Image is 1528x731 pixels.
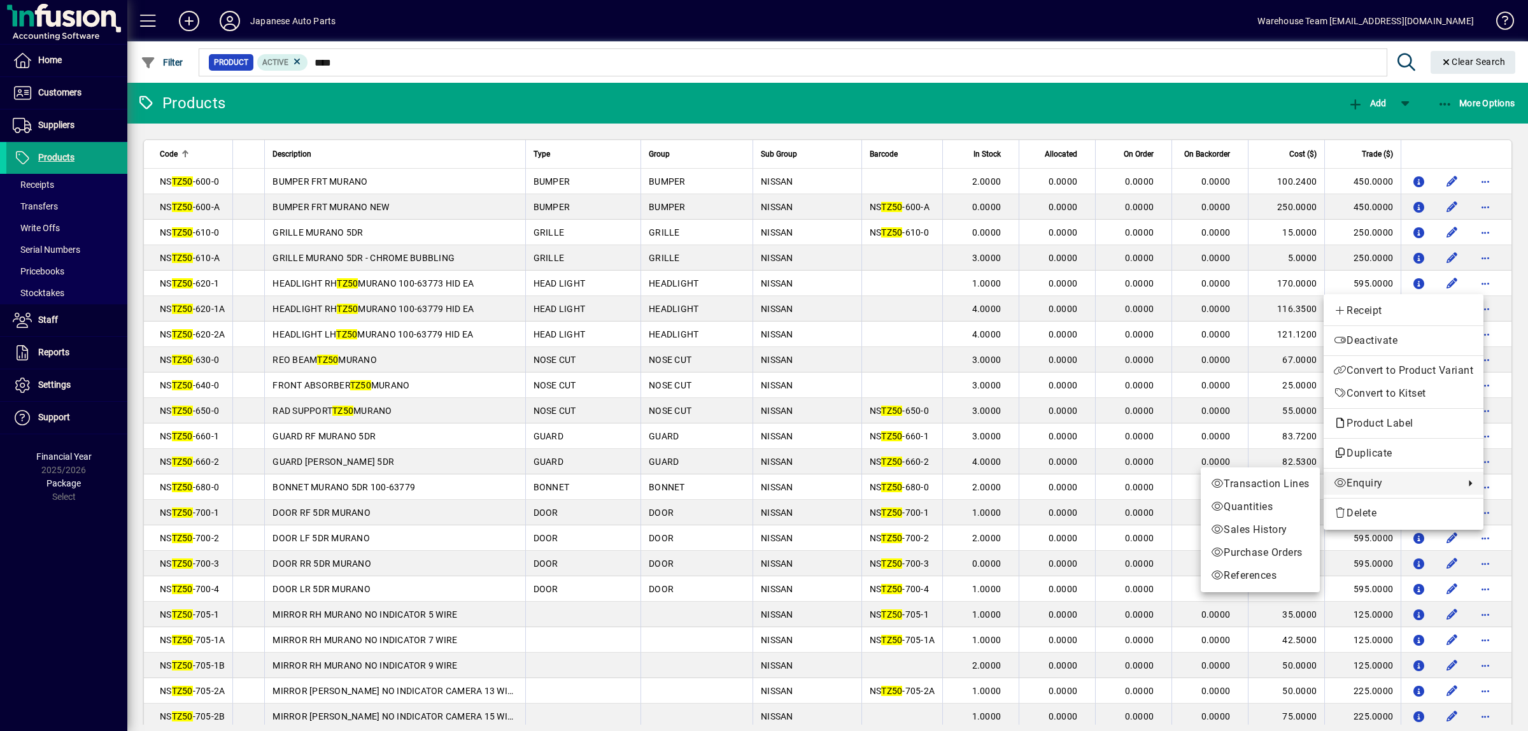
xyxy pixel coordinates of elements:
[1211,476,1310,492] span: Transaction Lines
[1211,545,1310,560] span: Purchase Orders
[1211,499,1310,515] span: Quantities
[1211,522,1310,537] span: Sales History
[1324,329,1483,352] button: Deactivate product
[1334,417,1420,429] span: Product Label
[1334,363,1473,378] span: Convert to Product Variant
[1334,476,1458,491] span: Enquiry
[1334,303,1473,318] span: Receipt
[1211,568,1310,583] span: References
[1334,386,1473,401] span: Convert to Kitset
[1334,506,1473,521] span: Delete
[1334,446,1473,461] span: Duplicate
[1334,333,1473,348] span: Deactivate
